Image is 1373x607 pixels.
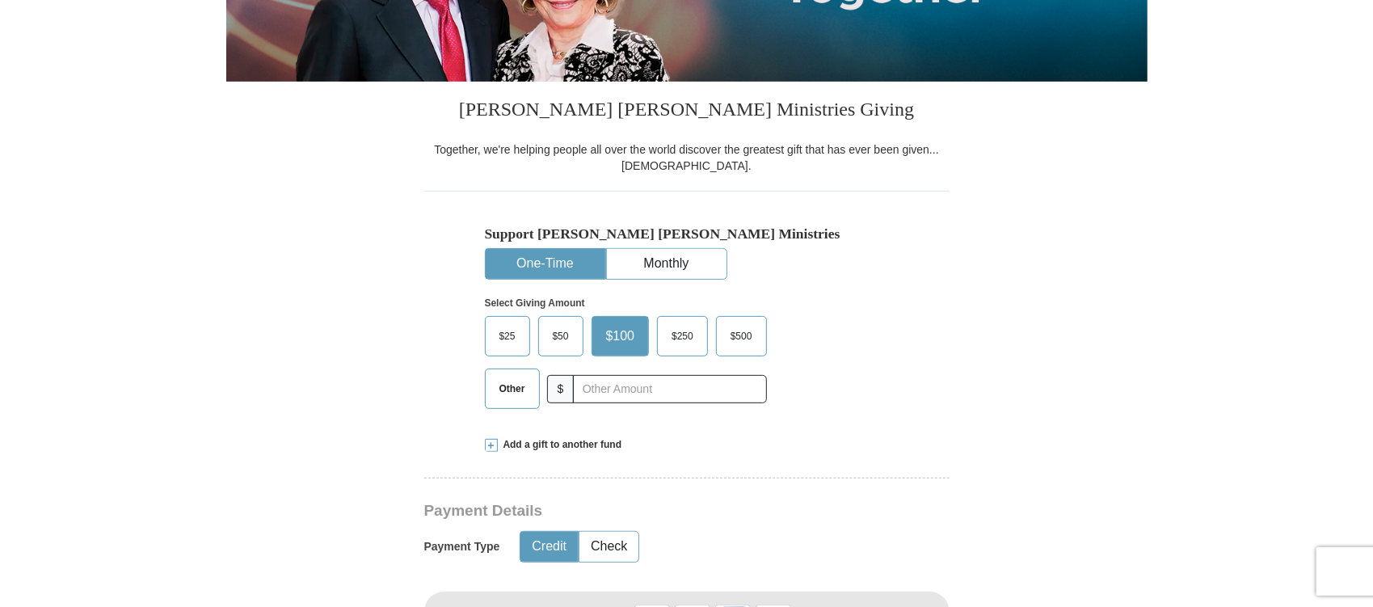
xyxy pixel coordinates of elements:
span: $25 [491,324,524,348]
button: One-Time [486,249,605,279]
div: Together, we're helping people all over the world discover the greatest gift that has ever been g... [424,141,950,174]
span: $250 [663,324,701,348]
span: Add a gift to another fund [498,438,622,452]
h3: [PERSON_NAME] [PERSON_NAME] Ministries Giving [424,82,950,141]
span: $500 [722,324,760,348]
h5: Support [PERSON_NAME] [PERSON_NAME] Ministries [485,226,889,242]
h3: Payment Details [424,502,836,521]
span: Other [491,377,533,401]
span: $ [547,375,575,403]
button: Credit [520,532,578,562]
button: Check [579,532,638,562]
strong: Select Giving Amount [485,297,585,309]
button: Monthly [607,249,727,279]
h5: Payment Type [424,540,500,554]
input: Other Amount [573,375,766,403]
span: $50 [545,324,577,348]
span: $100 [598,324,643,348]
